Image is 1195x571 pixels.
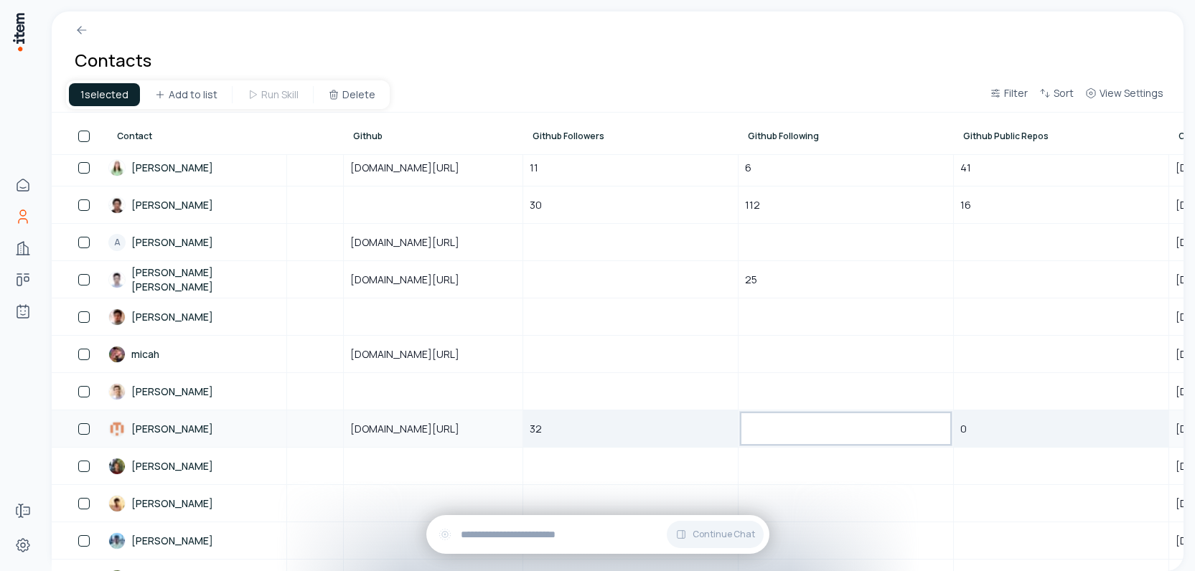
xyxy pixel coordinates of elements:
a: [PERSON_NAME] [108,448,286,483]
th: Github Followers [523,113,739,154]
button: View Settings [1079,85,1169,110]
span: Continue Chat [693,529,755,540]
th: Github [344,113,523,154]
img: Kushal Byatnal [108,458,126,475]
span: View Settings [1100,86,1163,100]
a: A[PERSON_NAME] [108,225,286,260]
a: Companies [9,234,37,263]
img: Item Brain Logo [11,11,26,52]
a: deals [9,265,37,294]
button: Filter [984,85,1034,110]
a: Home [9,171,37,199]
span: [DOMAIN_NAME][URL] [350,422,477,436]
span: Sort [1054,86,1074,100]
img: Sid Manchkanti [108,495,126,512]
span: Filter [1004,86,1028,100]
a: Settings [9,531,37,560]
h1: Contacts [75,49,151,72]
button: Continue Chat [667,521,764,548]
a: Agents [9,297,37,326]
img: Jackie Cheng [108,197,126,214]
a: [PERSON_NAME] [108,486,286,521]
span: [DOMAIN_NAME][URL] [350,235,477,250]
a: [PERSON_NAME] [108,523,286,558]
span: 6 [745,161,751,175]
a: [PERSON_NAME] [108,299,286,334]
a: [PERSON_NAME] [108,374,286,409]
button: Sort [1034,85,1079,110]
img: Pu Junsong [108,420,126,438]
span: 32 [530,422,542,436]
a: Contacts [9,202,37,231]
span: 30 [530,198,542,212]
span: Github [353,131,383,142]
div: Continue Chat [426,515,769,554]
span: Contact [117,131,152,142]
img: Chu Huy Quang [108,271,126,288]
th: Github Public Repos [954,113,1169,154]
button: Add to list [143,83,229,106]
span: 41 [960,161,971,175]
img: micah [108,346,126,363]
span: [DOMAIN_NAME][URL] [350,347,477,362]
button: Delete [317,83,387,106]
div: 1 selected [69,83,140,106]
div: A [108,234,126,251]
a: Forms [9,496,37,525]
th: Github Following [739,113,954,154]
a: [PERSON_NAME] [PERSON_NAME] [108,262,286,297]
span: Github Followers [533,131,604,142]
a: micah [108,336,286,372]
span: [DOMAIN_NAME][URL] [350,273,477,287]
span: 0 [960,422,967,436]
span: Github Public Repos [963,131,1049,142]
img: Desmond Naranjo [108,159,126,176]
span: [DOMAIN_NAME][URL] [350,161,477,175]
a: [PERSON_NAME] [108,187,286,222]
span: Github Following [748,131,819,142]
span: 25 [745,273,757,287]
a: [PERSON_NAME] [108,150,286,185]
img: omar shabab [108,308,126,326]
img: Ritvik Pandey [108,532,126,549]
span: 112 [745,198,760,212]
a: [PERSON_NAME] [108,411,286,446]
span: 11 [530,161,538,175]
span: 16 [960,198,971,212]
img: Jay [108,383,126,400]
